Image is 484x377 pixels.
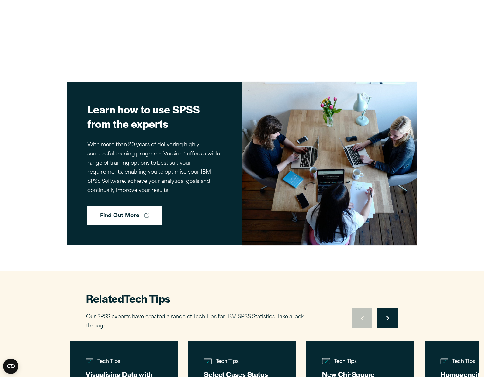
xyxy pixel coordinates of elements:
[86,312,309,331] p: Our SPSS experts have created a range of Tech Tips for IBM SPSS Statistics. Take a look through.
[3,359,18,374] button: Open CMP widget
[86,291,309,305] h2: Related
[242,82,417,246] img: Image of three women working on laptops at a table for Version 1 SPSS Training
[322,357,330,365] img: negative data-computer browser-loading
[86,357,93,365] img: negative data-computer browser-loading
[87,141,222,195] p: With more than 20 years of delivering highly successful training programs, Version 1 offers a wid...
[124,291,170,306] strong: Tech Tips
[386,316,389,321] svg: Right pointing chevron
[87,102,222,131] h2: Learn how to use SPSS from the experts
[377,308,398,328] button: Move to next slide
[204,357,280,368] span: Tech Tips
[86,357,162,368] span: Tech Tips
[87,206,162,225] a: Find Out More
[322,357,398,368] span: Tech Tips
[441,357,449,365] img: negative data-computer browser-loading
[204,357,212,365] img: negative data-computer browser-loading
